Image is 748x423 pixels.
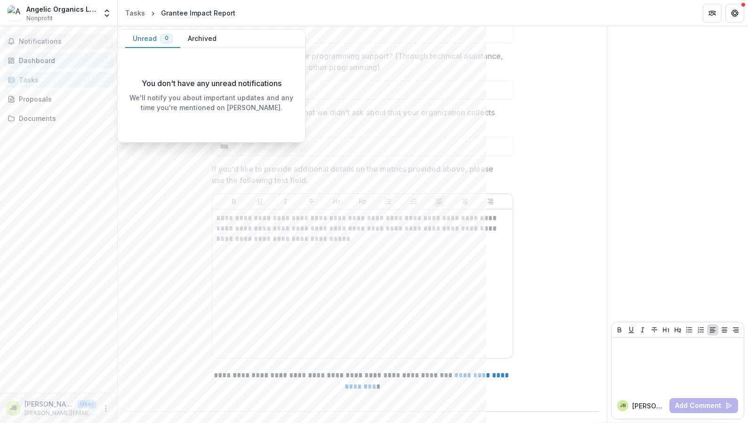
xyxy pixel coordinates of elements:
[121,6,149,20] a: Tasks
[125,30,180,48] button: Unread
[165,35,169,41] span: 0
[161,8,235,18] div: Grantee Impact Report
[4,34,113,49] button: Notifications
[4,91,113,107] a: Proposals
[280,196,291,207] button: Italicize
[254,196,265,207] button: Underline
[212,107,507,129] p: Are there impact metrics that we didn't ask about that your organization collects that you'd like...
[730,324,741,335] button: Align Right
[637,324,648,335] button: Italicize
[26,4,97,14] div: Angelic Organics Learning Center Inc
[632,401,666,411] p: [PERSON_NAME]
[684,324,695,335] button: Bullet List
[24,409,97,417] p: [PERSON_NAME][EMAIL_ADDRESS][DOMAIN_NAME]
[614,324,625,335] button: Bold
[4,111,113,126] a: Documents
[331,196,342,207] button: Heading 1
[485,196,496,207] button: Align Right
[703,4,722,23] button: Partners
[142,78,282,89] p: You don't have any unread notifications
[19,56,106,65] div: Dashboard
[125,93,298,112] p: We'll notify you about important updates and any time you're mentioned on [PERSON_NAME].
[100,403,112,414] button: More
[19,113,106,123] div: Documents
[100,4,113,23] button: Open entity switcher
[357,196,368,207] button: Heading 2
[725,4,744,23] button: Get Help
[24,399,73,409] p: [PERSON_NAME]
[408,196,419,207] button: Ordered List
[19,38,110,46] span: Notifications
[212,50,507,73] p: How many farmers did your programming support? (Through technical assistance, mini grants, mentor...
[459,196,471,207] button: Align Center
[4,53,113,68] a: Dashboard
[19,94,106,104] div: Proposals
[19,75,106,85] div: Tasks
[672,324,684,335] button: Heading 2
[77,400,97,408] p: User
[121,6,239,20] nav: breadcrumb
[719,324,730,335] button: Align Center
[434,196,445,207] button: Align Left
[669,398,738,413] button: Add Comment
[382,196,394,207] button: Bullet List
[125,8,145,18] div: Tasks
[4,72,113,88] a: Tasks
[26,14,53,23] span: Nonprofit
[306,196,317,207] button: Strike
[707,324,718,335] button: Align Left
[695,324,707,335] button: Ordered List
[649,324,660,335] button: Strike
[228,196,240,207] button: Bold
[8,6,23,21] img: Angelic Organics Learning Center Inc
[620,403,626,408] div: Jackie de Batista
[626,324,637,335] button: Underline
[660,324,672,335] button: Heading 1
[212,163,507,186] p: If you'd like to provide additional details on the metrics provided above, please use the followi...
[180,30,224,48] button: Archived
[10,405,17,411] div: Jackie de Batista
